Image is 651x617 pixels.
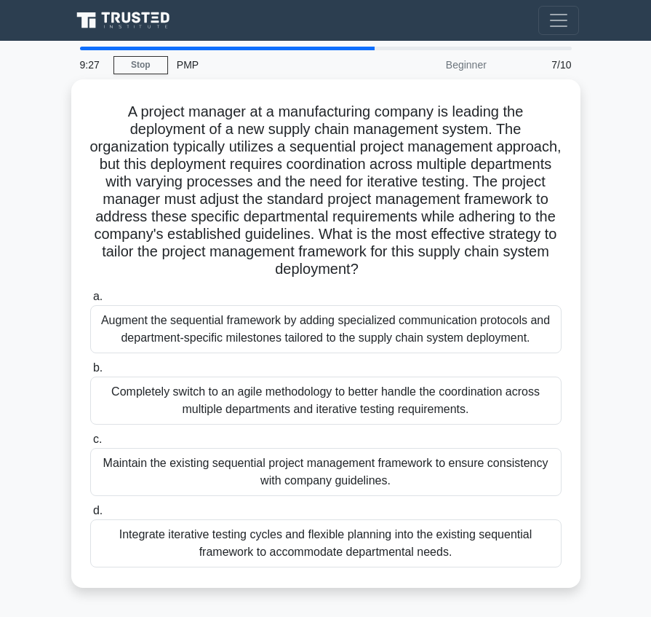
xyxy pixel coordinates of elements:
[90,519,562,567] div: Integrate iterative testing cycles and flexible planning into the existing sequential framework t...
[93,504,103,516] span: d.
[368,50,495,79] div: Beginner
[93,433,102,445] span: c.
[71,50,113,79] div: 9:27
[168,50,368,79] div: PMP
[89,103,563,279] h5: A project manager at a manufacturing company is leading the deployment of a new supply chain mana...
[93,361,103,374] span: b.
[113,56,168,74] a: Stop
[93,290,103,302] span: a.
[90,305,562,353] div: Augment the sequential framework by adding specialized communication protocols and department-spe...
[90,377,562,425] div: Completely switch to an agile methodology to better handle the coordination across multiple depar...
[90,448,562,496] div: Maintain the existing sequential project management framework to ensure consistency with company ...
[538,6,579,35] button: Toggle navigation
[495,50,580,79] div: 7/10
